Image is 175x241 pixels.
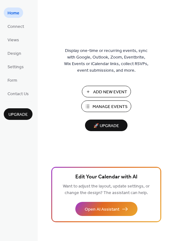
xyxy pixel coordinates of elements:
[63,182,150,197] span: Want to adjust the layout, update settings, or change the design? The assistant can help.
[85,206,119,213] span: Open AI Assistant
[4,8,23,18] a: Home
[4,21,28,31] a: Connect
[7,37,19,44] span: Views
[7,77,17,84] span: Form
[75,202,137,216] button: Open AI Assistant
[89,122,124,130] span: 🚀 Upgrade
[75,173,137,182] span: Edit Your Calendar with AI
[93,89,127,95] span: Add New Event
[4,75,21,85] a: Form
[82,86,131,97] button: Add New Event
[7,23,24,30] span: Connect
[4,48,25,58] a: Design
[92,104,127,110] span: Manage Events
[8,111,28,118] span: Upgrade
[7,91,29,97] span: Contact Us
[4,108,32,120] button: Upgrade
[4,61,27,72] a: Settings
[81,100,131,112] button: Manage Events
[64,48,148,74] span: Display one-time or recurring events, sync with Google, Outlook, Zoom, Eventbrite, Wix Events or ...
[7,50,21,57] span: Design
[7,10,19,17] span: Home
[7,64,24,70] span: Settings
[4,88,32,99] a: Contact Us
[4,34,23,45] a: Views
[85,120,127,131] button: 🚀 Upgrade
